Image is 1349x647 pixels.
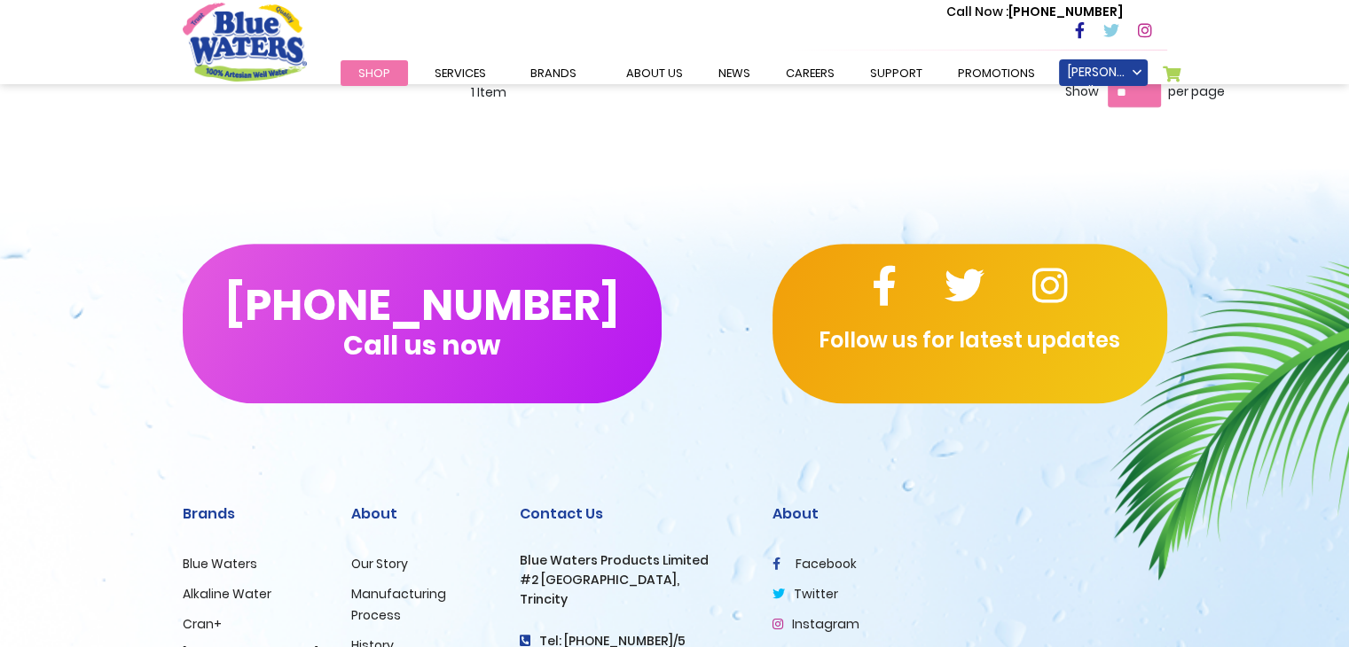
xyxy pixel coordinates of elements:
a: Cran+ [183,615,222,633]
h2: Brands [183,505,325,522]
span: Call us now [343,340,500,350]
strong: Show [1065,82,1099,100]
button: [PHONE_NUMBER]Call us now [183,244,662,403]
a: careers [768,60,852,86]
a: Promotions [940,60,1053,86]
a: Instagram [773,615,859,633]
a: store logo [183,3,307,81]
h2: About [351,505,493,522]
a: support [852,60,940,86]
span: Brands [530,65,576,82]
h3: #2 [GEOGRAPHIC_DATA], [520,573,746,588]
a: Blue Waters [183,555,257,573]
a: Alkaline Water [183,585,271,603]
a: facebook [773,555,857,573]
span: Shop [358,65,390,82]
h2: About [773,505,1167,522]
span: Services [435,65,486,82]
p: Follow us for latest updates [773,324,1167,356]
a: Our Story [351,555,408,573]
a: [PERSON_NAME] Smiles Dental Clinic [1059,59,1148,86]
h3: Blue Waters Products Limited [520,553,746,568]
a: Manufacturing Process [351,585,446,624]
a: twitter [773,585,838,603]
span: per page [1168,82,1225,100]
h2: Contact Us [520,505,746,522]
a: about us [608,60,701,86]
p: [PHONE_NUMBER] [946,3,1123,21]
span: 1 Item [471,83,506,101]
span: Call Now : [946,3,1008,20]
h3: Trincity [520,592,746,607]
a: News [701,60,768,86]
